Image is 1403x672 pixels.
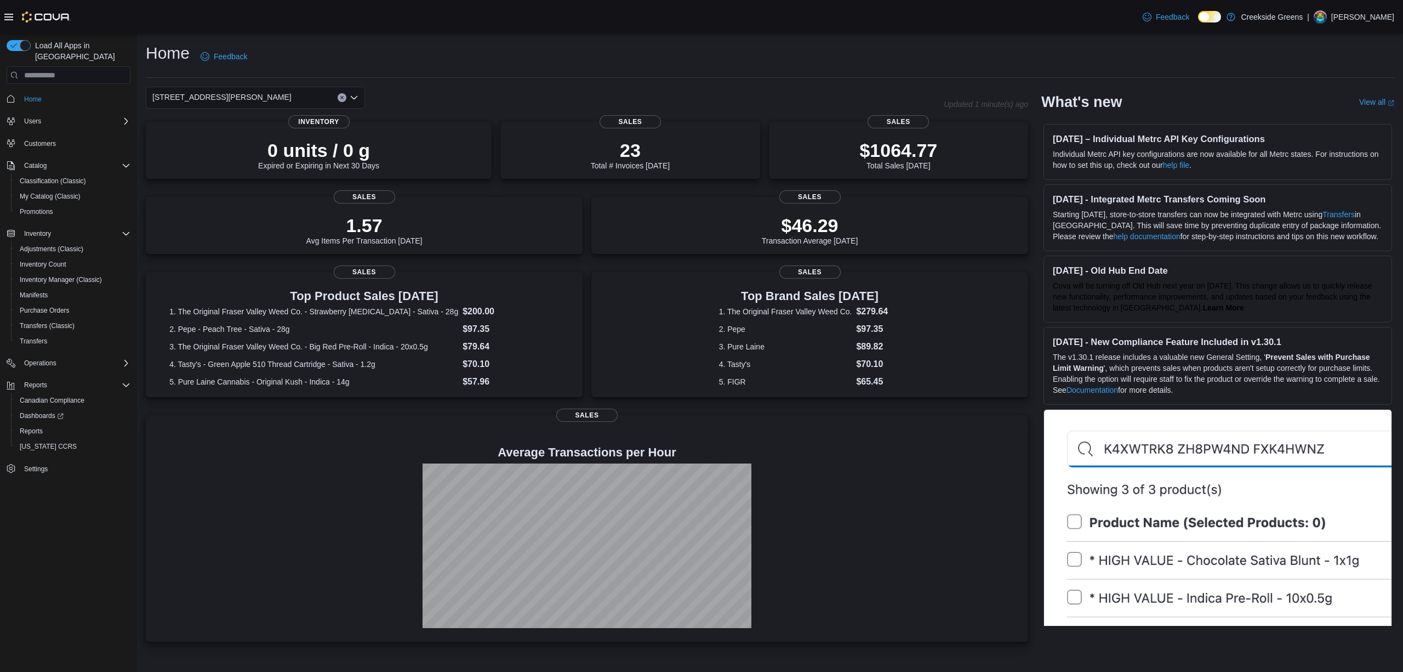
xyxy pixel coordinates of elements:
[20,337,47,346] span: Transfers
[719,341,852,352] dt: 3. Pure Laine
[20,442,77,451] span: [US_STATE] CCRS
[169,306,458,317] dt: 1. The Original Fraser Valley Weed Co. - Strawberry [MEDICAL_DATA] - Sativa - 28g
[719,359,852,370] dt: 4. Tasty's
[20,92,130,105] span: Home
[719,306,852,317] dt: 1. The Original Fraser Valley Weed Co.
[868,115,929,128] span: Sales
[20,137,130,150] span: Customers
[169,376,458,387] dt: 5. Pure Laine Cannabis - Original Kush - Indica - 14g
[20,321,75,330] span: Transfers (Classic)
[1053,281,1372,312] span: Cova will be turning off Old Hub next year on [DATE]. This change allows us to quickly release ne...
[20,159,51,172] button: Catalog
[2,114,135,129] button: Users
[20,260,66,269] span: Inventory Count
[856,340,900,353] dd: $89.82
[15,273,106,286] a: Inventory Manager (Classic)
[11,439,135,454] button: [US_STATE] CCRS
[20,427,43,436] span: Reports
[20,379,130,392] span: Reports
[258,139,379,170] div: Expired or Expiring in Next 30 Days
[20,357,61,370] button: Operations
[169,359,458,370] dt: 4. Tasty's - Green Apple 510 Thread Cartridge - Sativa - 1.2g
[15,319,130,332] span: Transfers (Classic)
[1307,10,1309,24] p: |
[556,409,618,422] span: Sales
[20,291,48,300] span: Manifests
[15,440,130,453] span: Washington CCRS
[20,207,53,216] span: Promotions
[306,214,423,236] p: 1.57
[1053,209,1383,242] p: Starting [DATE], store-to-store transfers can now be integrated with Metrc using in [GEOGRAPHIC_D...
[1053,353,1370,372] strong: Prevent Sales with Purchase Limit Warning
[2,226,135,241] button: Inventory
[762,214,858,236] p: $46.29
[288,115,350,128] span: Inventory
[306,214,423,245] div: Avg Items Per Transaction [DATE]
[15,335,52,348] a: Transfers
[779,190,841,204] span: Sales
[20,411,64,420] span: Dashboards
[15,409,68,422] a: Dashboards
[15,440,81,453] a: [US_STATE] CCRS
[15,319,79,332] a: Transfers (Classic)
[11,257,135,272] button: Inventory Count
[24,117,41,126] span: Users
[1322,210,1355,219] a: Transfers
[11,272,135,287] button: Inventory Manager (Classic)
[20,192,81,201] span: My Catalog (Classic)
[1053,149,1383,171] p: Individual Metrc API key configurations are now available for all Metrc states. For instructions ...
[600,115,661,128] span: Sales
[350,93,358,102] button: Open list of options
[11,393,135,408] button: Canadian Compliance
[591,139,670,161] p: 23
[15,394,130,407] span: Canadian Compliance
[11,204,135,219] button: Promotions
[15,174,90,188] a: Classification (Classic)
[15,242,88,256] a: Adjustments (Classic)
[20,159,130,172] span: Catalog
[719,376,852,387] dt: 5. FIGR
[859,139,937,170] div: Total Sales [DATE]
[146,42,190,64] h1: Home
[11,334,135,349] button: Transfers
[20,115,45,128] button: Users
[169,290,559,303] h3: Top Product Sales [DATE]
[2,377,135,393] button: Reports
[11,241,135,257] button: Adjustments (Classic)
[11,408,135,423] a: Dashboards
[20,137,60,150] a: Customers
[779,266,841,279] span: Sales
[463,358,559,371] dd: $70.10
[1053,194,1383,205] h3: [DATE] - Integrated Metrc Transfers Coming Soon
[463,305,559,318] dd: $200.00
[1359,98,1394,106] a: View allExternal link
[762,214,858,245] div: Transaction Average [DATE]
[15,190,130,203] span: My Catalog (Classic)
[1053,336,1383,347] h3: [DATE] - New Compliance Feature Included in v1.30.1
[2,135,135,151] button: Customers
[15,205,130,218] span: Promotions
[24,359,56,368] span: Operations
[15,425,130,438] span: Reports
[11,287,135,303] button: Manifests
[1041,93,1122,111] h2: What's new
[15,304,74,317] a: Purchase Orders
[15,242,130,256] span: Adjustments (Classic)
[1053,352,1383,396] p: The v1.30.1 release includes a valuable new General Setting, ' ', which prevents sales when produ...
[2,91,135,106] button: Home
[214,51,247,62] span: Feedback
[15,425,47,438] a: Reports
[15,304,130,317] span: Purchase Orders
[20,227,130,240] span: Inventory
[11,173,135,189] button: Classification (Classic)
[24,161,47,170] span: Catalog
[20,396,84,405] span: Canadian Compliance
[859,139,937,161] p: $1064.77
[1388,100,1394,106] svg: External link
[20,245,83,253] span: Adjustments (Classic)
[169,341,458,352] dt: 3. The Original Fraser Valley Weed Co. - Big Red Pre-Roll - Indica - 20x0.5g
[2,461,135,477] button: Settings
[258,139,379,161] p: 0 units / 0 g
[1198,22,1199,23] span: Dark Mode
[196,46,252,67] a: Feedback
